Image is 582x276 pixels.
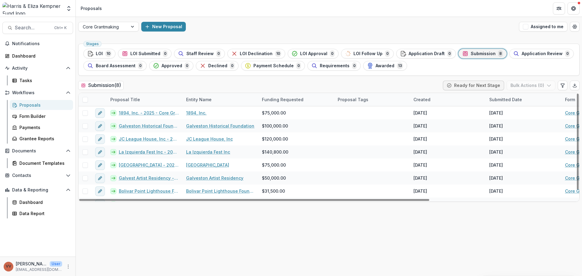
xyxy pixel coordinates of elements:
button: Payment Schedule0 [241,61,305,71]
button: Open Workflows [2,88,73,98]
a: Dashboard [10,197,73,207]
span: LOI [96,51,103,56]
span: Search... [15,25,51,31]
a: Galvest Artist Residency - 2025 - Core Grant Request [119,175,179,181]
span: LOI Follow Up [353,51,383,56]
span: 0 [163,50,168,57]
button: Edit table settings [558,81,567,90]
button: edit [95,186,105,196]
span: Declined [208,63,227,68]
button: Application Review0 [509,49,574,58]
span: Payment Schedule [253,63,294,68]
p: [EMAIL_ADDRESS][DOMAIN_NAME] [16,267,62,272]
div: Ctrl + K [53,25,68,31]
div: [DATE] [489,201,503,207]
div: Proposal Tags [334,96,372,103]
a: Galveston Historical Foundation - 2025 - Core Grant Request [119,123,179,129]
span: LOI Declination [240,51,273,56]
span: Submission [471,51,496,56]
button: Requirements0 [307,61,361,71]
a: Proposals [10,100,73,110]
a: JC League House, Inc [186,136,233,142]
a: JC League House, Inc - 2025 - Core Grant Request [119,136,179,142]
span: Data & Reporting [12,188,63,193]
span: Stages [86,42,99,46]
p: [PERSON_NAME] [16,261,47,267]
a: Bolivar Point Lighthouse Foundation - 2025 - Core Grant Request [119,188,179,194]
button: Notifications [2,39,73,48]
span: 0 [230,62,235,69]
button: edit [95,160,105,170]
a: Tasks [10,75,73,85]
a: 1894, Inc. [186,110,206,116]
button: Ready for Next Stage [443,81,504,90]
div: Proposal Title [107,93,182,106]
div: [DATE] [413,123,427,129]
a: La Izquierda Fest Inc [186,149,230,155]
div: [DATE] [489,110,503,116]
span: Notifications [12,41,71,46]
div: Created [410,96,434,103]
span: 0 [138,62,143,69]
p: User [50,261,62,267]
button: Application Draft0 [396,49,456,58]
button: edit [95,108,105,118]
span: Approved [162,63,182,68]
div: Submitted Date [486,93,561,106]
a: Form Builder [10,111,73,121]
div: Created [410,93,486,106]
span: 0 [216,50,221,57]
div: Dashboard [19,199,68,205]
span: 10 [275,50,281,57]
div: Proposal Tags [334,93,410,106]
span: Contacts [12,173,63,178]
span: LOI Submitted [130,51,160,56]
button: New Proposal [141,22,186,32]
button: edit [95,121,105,131]
button: Staff Review0 [174,49,225,58]
span: Activity [12,66,63,71]
a: Data Report [10,208,73,218]
button: Bulk Actions (0) [507,81,555,90]
span: Awarded [376,63,394,68]
button: More [65,263,72,270]
div: [DATE] [413,162,427,168]
div: [DATE] [413,188,427,194]
button: Open entity switcher [65,2,73,15]
span: Application Review [522,51,563,56]
span: $100,000.00 [262,123,288,129]
span: 10 [105,50,112,57]
div: Grantee Reports [19,135,68,142]
button: LOI Submitted0 [118,49,172,58]
span: 13 [397,62,403,69]
button: Open Activity [2,63,73,73]
span: $75,000.00 [262,110,286,116]
a: Dashboard [2,51,73,61]
span: 0 [565,50,570,57]
div: [DATE] [413,175,427,181]
button: Declined0 [196,61,239,71]
span: 0 [352,62,357,69]
span: $75,000.00 [262,162,286,168]
a: [GEOGRAPHIC_DATA] - 2025 - Core Grant Request [119,162,179,168]
div: Document Templates [19,160,68,166]
button: Get Help [567,2,580,15]
button: Awarded13 [363,61,407,71]
span: $120,000.00 [262,136,288,142]
div: [DATE] [489,136,503,142]
a: La Izquierda Fest Inc - 2025 - Core Grant Request [119,149,179,155]
a: Document Templates [10,158,73,168]
button: LOI Follow Up0 [341,49,394,58]
div: Dashboard [12,53,68,59]
div: Entity Name [182,96,215,103]
div: [DATE] [489,188,503,194]
button: Assigned to me [519,22,567,32]
div: Funding Requested [258,93,334,106]
div: Funding Requested [258,96,307,103]
div: Submitted Date [486,96,526,103]
button: Open Documents [2,146,73,156]
span: 0 [447,50,452,57]
div: [DATE] [489,162,503,168]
